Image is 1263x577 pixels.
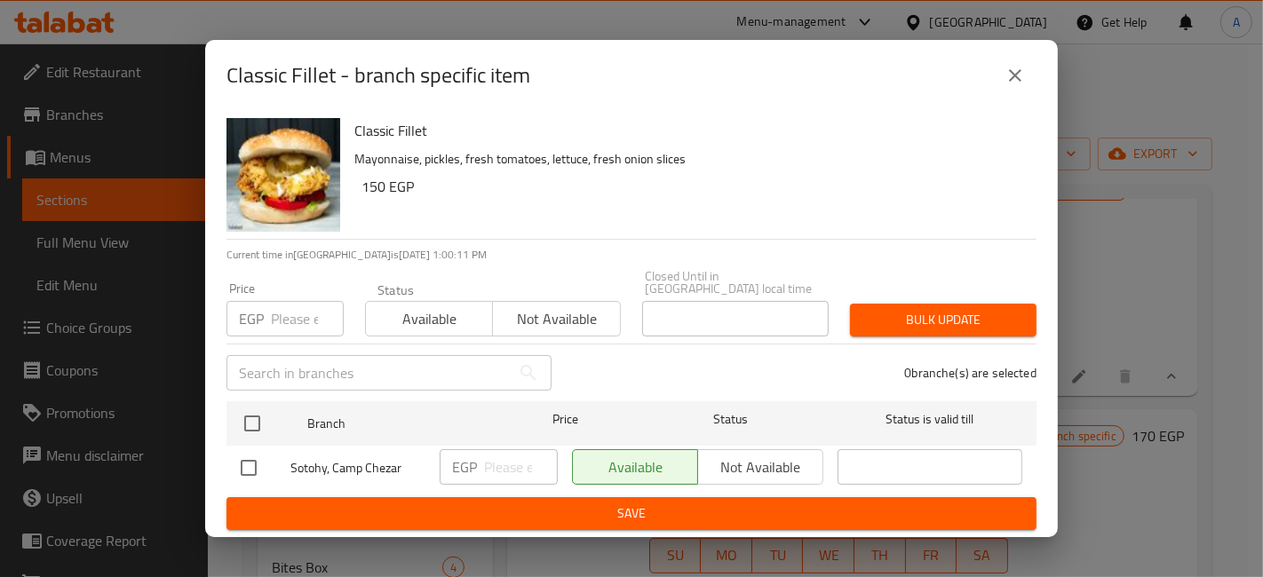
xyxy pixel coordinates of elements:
[452,456,477,478] p: EGP
[639,408,823,431] span: Status
[484,449,558,485] input: Please enter price
[500,306,613,332] span: Not available
[864,309,1022,331] span: Bulk update
[307,413,492,435] span: Branch
[492,301,620,336] button: Not available
[241,502,1022,525] span: Save
[290,457,425,479] span: Sotohy, Camp Chezar
[838,408,1022,431] span: Status is valid till
[226,247,1037,263] p: Current time in [GEOGRAPHIC_DATA] is [DATE] 1:00:11 PM
[904,364,1037,382] p: 0 branche(s) are selected
[226,118,340,232] img: Classic Fillet
[226,497,1037,530] button: Save
[994,54,1037,97] button: close
[850,304,1037,336] button: Bulk update
[365,301,493,336] button: Available
[506,408,624,431] span: Price
[226,355,511,391] input: Search in branches
[373,306,486,332] span: Available
[354,118,1022,143] h6: Classic Fillet
[239,308,264,329] p: EGP
[361,174,1022,199] h6: 150 EGP
[354,148,1022,170] p: Mayonnaise, pickles, fresh tomatoes, lettuce, fresh onion slices
[271,301,344,336] input: Please enter price
[226,61,530,90] h2: Classic Fillet - branch specific item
